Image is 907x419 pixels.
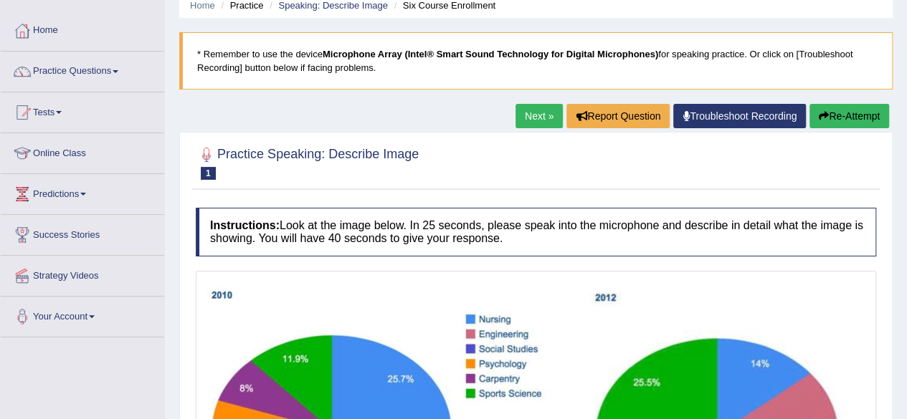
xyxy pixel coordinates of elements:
[809,104,889,128] button: Re-Attempt
[210,219,280,231] b: Instructions:
[516,104,563,128] a: Next »
[1,215,164,251] a: Success Stories
[566,104,670,128] button: Report Question
[179,32,893,90] blockquote: * Remember to use the device for speaking practice. Or click on [Troubleshoot Recording] button b...
[1,52,164,87] a: Practice Questions
[1,11,164,47] a: Home
[196,144,419,180] h2: Practice Speaking: Describe Image
[673,104,806,128] a: Troubleshoot Recording
[323,49,658,59] b: Microphone Array (Intel® Smart Sound Technology for Digital Microphones)
[1,256,164,292] a: Strategy Videos
[196,208,876,256] h4: Look at the image below. In 25 seconds, please speak into the microphone and describe in detail w...
[1,92,164,128] a: Tests
[1,297,164,332] a: Your Account
[1,133,164,169] a: Online Class
[201,167,216,180] span: 1
[1,174,164,210] a: Predictions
